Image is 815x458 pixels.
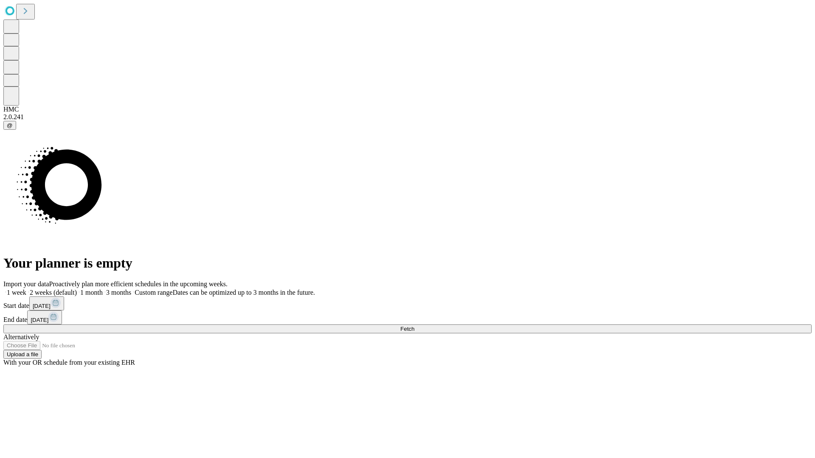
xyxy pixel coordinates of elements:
[106,289,131,296] span: 3 months
[3,296,812,310] div: Start date
[3,121,16,130] button: @
[31,317,48,323] span: [DATE]
[7,122,13,128] span: @
[3,255,812,271] h1: Your planner is empty
[3,350,42,359] button: Upload a file
[3,333,39,341] span: Alternatively
[3,113,812,121] div: 2.0.241
[27,310,62,324] button: [DATE]
[3,106,812,113] div: HMC
[400,326,414,332] span: Fetch
[33,303,51,309] span: [DATE]
[49,280,228,288] span: Proactively plan more efficient schedules in the upcoming weeks.
[135,289,172,296] span: Custom range
[3,324,812,333] button: Fetch
[29,296,64,310] button: [DATE]
[30,289,77,296] span: 2 weeks (default)
[80,289,103,296] span: 1 month
[3,310,812,324] div: End date
[7,289,26,296] span: 1 week
[3,359,135,366] span: With your OR schedule from your existing EHR
[3,280,49,288] span: Import your data
[173,289,315,296] span: Dates can be optimized up to 3 months in the future.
